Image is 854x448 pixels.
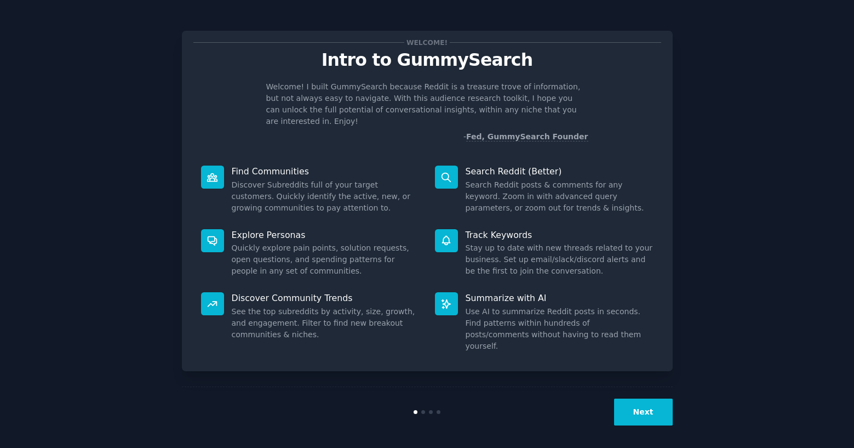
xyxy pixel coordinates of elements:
p: Summarize with AI [466,292,654,304]
dd: Quickly explore pain points, solution requests, open questions, and spending patterns for people ... [232,242,420,277]
p: Find Communities [232,166,420,177]
p: Track Keywords [466,229,654,241]
p: Search Reddit (Better) [466,166,654,177]
button: Next [614,399,673,426]
a: Fed, GummySearch Founder [466,132,588,141]
p: Discover Community Trends [232,292,420,304]
p: Welcome! I built GummySearch because Reddit is a treasure trove of information, but not always ea... [266,81,588,127]
dd: Discover Subreddits full of your target customers. Quickly identify the active, new, or growing c... [232,179,420,214]
dd: Use AI to summarize Reddit posts in seconds. Find patterns within hundreds of posts/comments with... [466,306,654,352]
div: - [463,131,588,143]
dd: See the top subreddits by activity, size, growth, and engagement. Filter to find new breakout com... [232,306,420,341]
span: Welcome! [404,37,449,48]
dd: Stay up to date with new threads related to your business. Set up email/slack/discord alerts and ... [466,242,654,277]
p: Intro to GummySearch [193,50,661,70]
p: Explore Personas [232,229,420,241]
dd: Search Reddit posts & comments for any keyword. Zoom in with advanced query parameters, or zoom o... [466,179,654,214]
